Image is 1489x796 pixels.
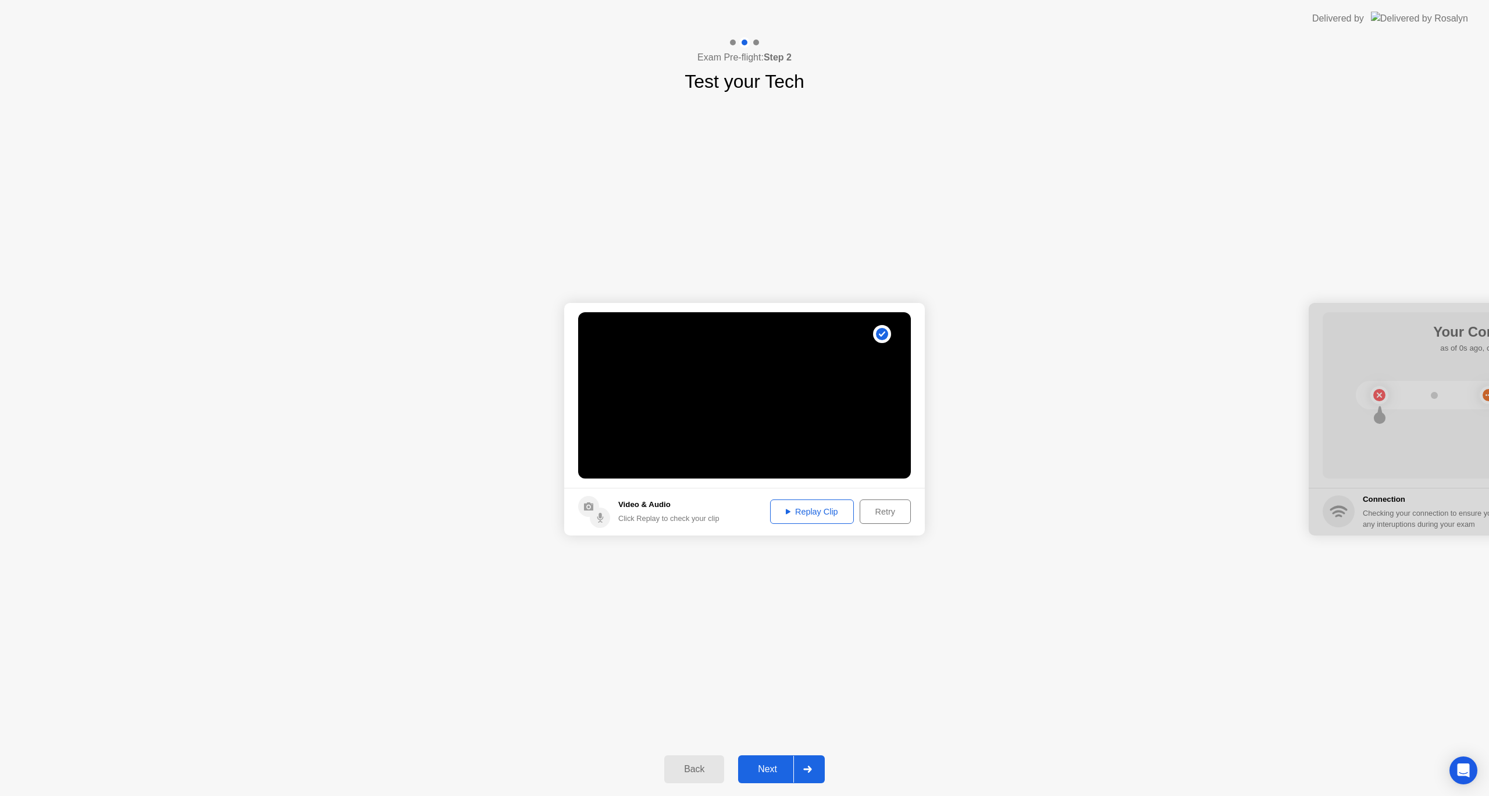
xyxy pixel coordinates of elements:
[770,499,854,524] button: Replay Clip
[738,755,825,783] button: Next
[764,52,792,62] b: Step 2
[860,499,911,524] button: Retry
[864,507,907,516] div: Retry
[774,507,850,516] div: Replay Clip
[618,499,719,511] h5: Video & Audio
[664,755,724,783] button: Back
[668,764,721,774] div: Back
[742,764,793,774] div: Next
[685,67,804,95] h1: Test your Tech
[1449,756,1477,784] div: Open Intercom Messenger
[618,513,719,524] div: Click Replay to check your clip
[1312,12,1364,26] div: Delivered by
[1371,12,1468,25] img: Delivered by Rosalyn
[697,51,792,65] h4: Exam Pre-flight:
